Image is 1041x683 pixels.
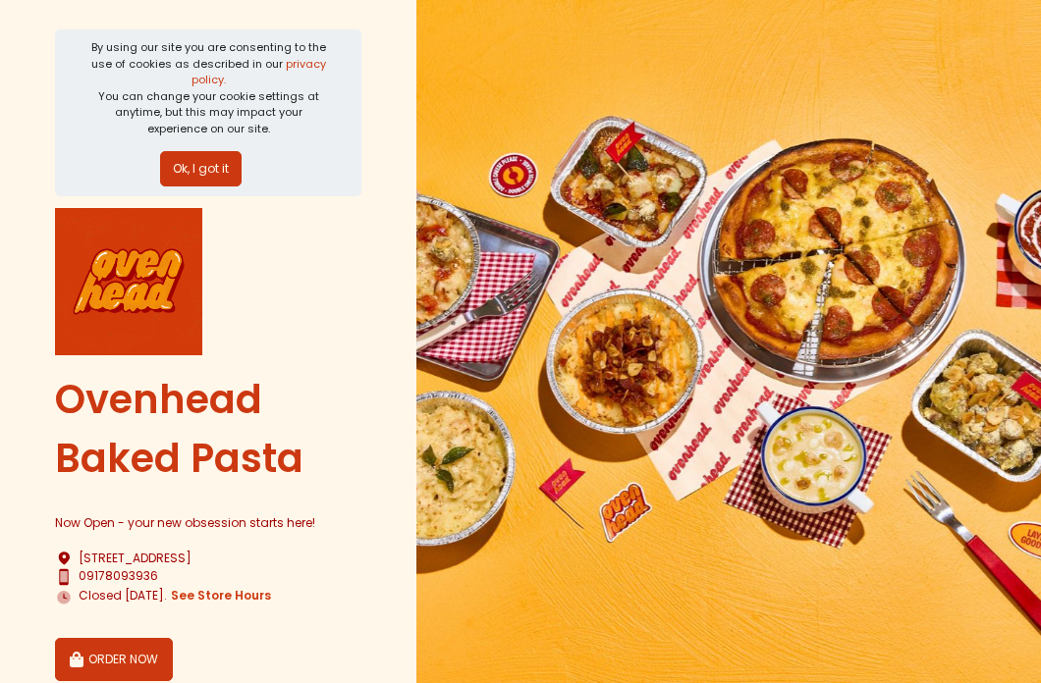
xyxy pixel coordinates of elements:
a: privacy policy. [192,56,326,88]
div: Ovenhead Baked Pasta [55,355,361,502]
div: [STREET_ADDRESS] [55,550,361,568]
div: By using our site you are consenting to the use of cookies as described in our You can change you... [85,39,331,136]
button: ORDER NOW [55,638,173,681]
div: Closed [DATE]. [55,586,361,605]
button: see store hours [170,586,272,605]
div: 09178093936 [55,567,361,586]
button: Ok, I got it [160,151,242,186]
div: Now Open - your new obsession starts here! [55,514,361,532]
img: Ovenhead Baked Pasta [55,208,202,355]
